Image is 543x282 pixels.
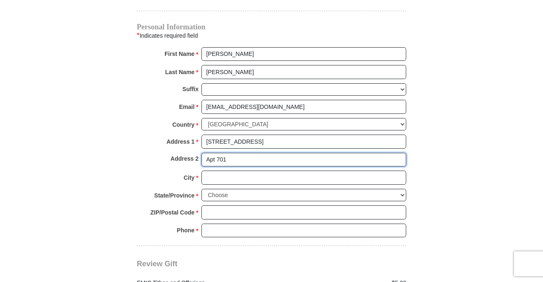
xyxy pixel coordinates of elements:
[177,224,195,236] strong: Phone
[170,153,199,164] strong: Address 2
[154,190,194,201] strong: State/Province
[165,48,194,60] strong: First Name
[167,136,195,147] strong: Address 1
[182,83,199,95] strong: Suffix
[172,119,195,130] strong: Country
[137,260,177,268] span: Review Gift
[179,101,194,113] strong: Email
[165,66,195,78] strong: Last Name
[184,172,194,183] strong: City
[137,24,406,30] h4: Personal Information
[137,30,406,41] div: Indicates required field
[150,207,195,218] strong: ZIP/Postal Code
